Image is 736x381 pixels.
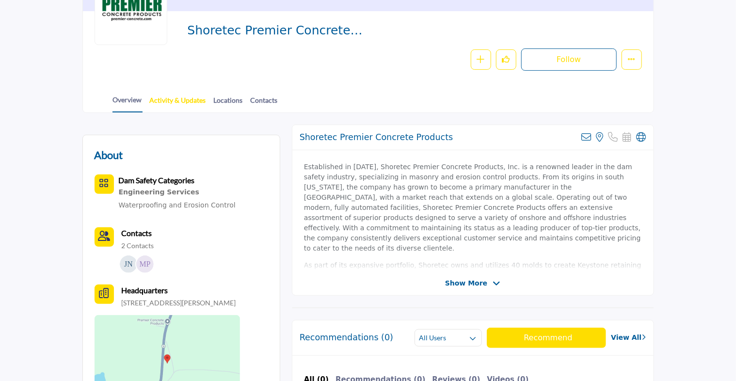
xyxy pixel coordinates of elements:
[521,48,617,71] button: Follow
[120,255,137,273] img: James N.
[122,227,152,239] a: Contacts
[304,260,642,362] p: As part of its expansive portfolio, Shoretec owns and utilizes 40 molds to create Keystone retain...
[300,333,393,343] h2: Recommendations (0)
[487,328,607,348] button: Recommend
[250,95,278,112] a: Contacts
[149,95,207,112] a: Activity & Updates
[419,333,446,343] h2: All Users
[300,132,453,143] h2: Shoretec Premier Concrete Products
[122,241,154,251] a: 2 Contacts
[187,23,406,39] span: Shoretec Premier Concrete Products
[95,175,114,194] button: Category Icon
[122,298,236,308] p: [STREET_ADDRESS][PERSON_NAME]
[95,147,123,163] h2: About
[119,186,236,199] a: Engineering Services
[119,186,236,199] div: Providing a range of engineering services for dam projects, including geotechnical, structural, a...
[112,95,143,112] a: Overview
[95,227,114,247] button: Contact-Employee Icon
[213,95,243,112] a: Locations
[304,162,642,254] p: Established in [DATE], Shoretec Premier Concrete Products, Inc. is a renowned leader in the dam s...
[122,228,152,238] b: Contacts
[496,49,516,70] button: Like
[136,255,154,273] img: Mark P.
[445,278,487,288] span: Show More
[415,329,481,347] button: All Users
[622,49,642,70] button: More details
[122,285,168,296] b: Headquarters
[119,175,195,185] b: Dam Safety Categories
[119,201,236,209] a: Waterproofing and Erosion Control
[95,285,114,304] button: Headquarter icon
[611,333,646,343] a: View All
[524,333,572,342] span: Recommend
[119,177,195,185] a: Dam Safety Categories
[95,227,114,247] a: Link of redirect to contact page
